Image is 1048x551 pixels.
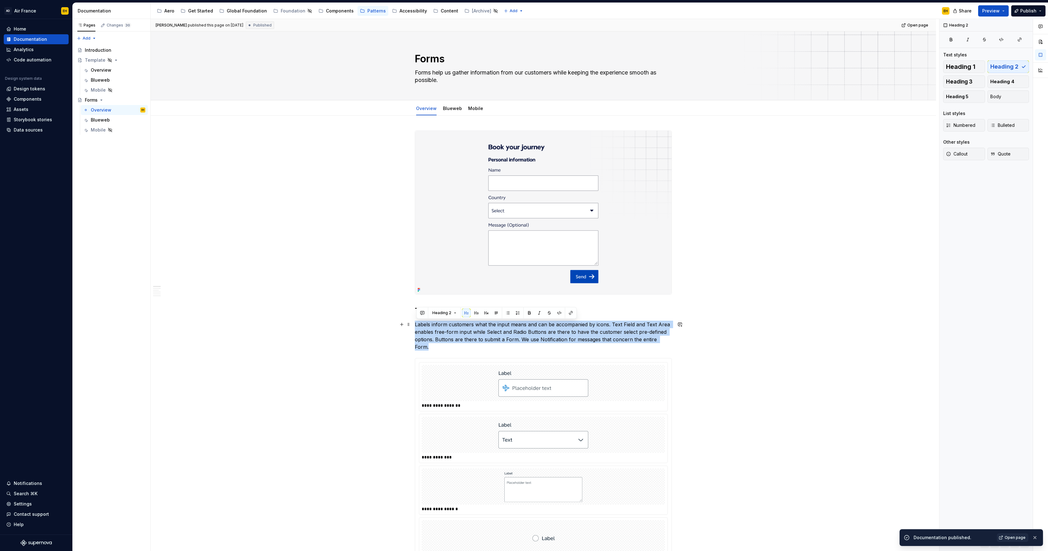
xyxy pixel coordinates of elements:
div: Forms [85,97,98,103]
div: Data sources [14,127,43,133]
button: Add [502,7,525,15]
button: Heading 5 [943,90,985,103]
a: [Archive] [462,6,501,16]
a: Foundation [271,6,315,16]
a: Patterns [357,6,388,16]
a: Get Started [178,6,216,16]
button: Heading 1 [943,60,985,73]
button: Callout [943,148,985,160]
div: Overview [414,102,439,115]
div: EH [63,8,67,13]
span: 30 [124,23,131,28]
div: Patterns [367,8,386,14]
button: Quote [987,148,1029,160]
button: Publish [1011,5,1046,17]
div: Components [326,8,354,14]
div: EH [944,8,948,13]
div: Mobile [91,127,106,133]
a: Assets [4,104,69,114]
button: Contact support [4,509,69,519]
span: Callout [946,151,968,157]
div: Overview [91,67,111,73]
a: Forms [75,95,148,105]
button: Notifications [4,478,69,488]
a: Content [431,6,461,16]
div: Home [14,26,26,32]
textarea: Forms [414,51,671,66]
div: Storybook stories [14,117,52,123]
h2: The Building Blocks [415,306,672,316]
button: Preview [978,5,1009,17]
div: Accessibility [400,8,427,14]
textarea: Forms help us gather information from our customers while keeping the experience smooth as possible. [414,68,671,85]
a: Components [316,6,356,16]
span: Body [990,93,1001,100]
button: Heading 3 [943,75,985,88]
a: Overview [81,65,148,75]
a: Code automation [4,55,69,65]
button: ADAir FranceEH [1,4,71,17]
div: Search ⌘K [14,491,37,497]
div: Pages [77,23,95,28]
div: Other styles [943,139,970,145]
div: [Archive] [472,8,491,14]
span: Quote [990,151,1011,157]
div: Changes [107,23,131,28]
a: Blueweb [443,106,462,111]
svg: Supernova Logo [21,540,52,546]
a: Aero [154,6,177,16]
div: Analytics [14,46,34,53]
div: Overview [91,107,111,113]
div: AD [4,7,12,15]
span: Heading 1 [946,64,975,70]
div: Introduction [85,47,111,53]
span: Add [510,8,517,13]
div: Template [85,57,105,63]
div: Mobile [466,102,486,115]
div: Notifications [14,480,42,486]
div: Global Foundation [227,8,267,14]
div: Blueweb [440,102,464,115]
div: Content [441,8,458,14]
div: Page tree [154,5,501,17]
a: Open page [900,21,931,30]
div: EH [142,107,144,113]
p: Labels inform customers what the input means and can be accompanied by icons. Text Field and Text... [415,321,672,351]
div: Text styles [943,52,967,58]
span: Published [253,23,272,28]
div: Foundation [281,8,305,14]
div: Design tokens [14,86,45,92]
a: Blueweb [81,115,148,125]
div: Design system data [5,76,42,81]
a: Global Foundation [217,6,269,16]
div: Settings [14,501,32,507]
div: Help [14,521,24,528]
button: Add [75,34,98,43]
span: Add [83,36,90,41]
div: Documentation [14,36,47,42]
span: Publish [1020,8,1036,14]
div: Documentation [78,8,148,14]
div: Components [14,96,41,102]
a: Mobile [81,125,148,135]
span: Preview [982,8,1000,14]
div: Code automation [14,57,51,63]
div: Blueweb [91,77,110,83]
span: Open page [907,23,928,28]
div: Aero [164,8,174,14]
button: Body [987,90,1029,103]
div: Page tree [75,45,148,135]
a: OverviewEH [81,105,148,115]
a: Mobile [468,106,483,111]
span: Heading 3 [946,79,973,85]
span: Bulleted [990,122,1015,128]
button: Numbered [943,119,985,132]
a: Documentation [4,34,69,44]
span: Heading 4 [990,79,1014,85]
a: Analytics [4,45,69,55]
div: Documentation published. [914,534,993,541]
a: Blueweb [81,75,148,85]
div: published this page on [DATE] [188,23,243,28]
a: Storybook stories [4,115,69,125]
